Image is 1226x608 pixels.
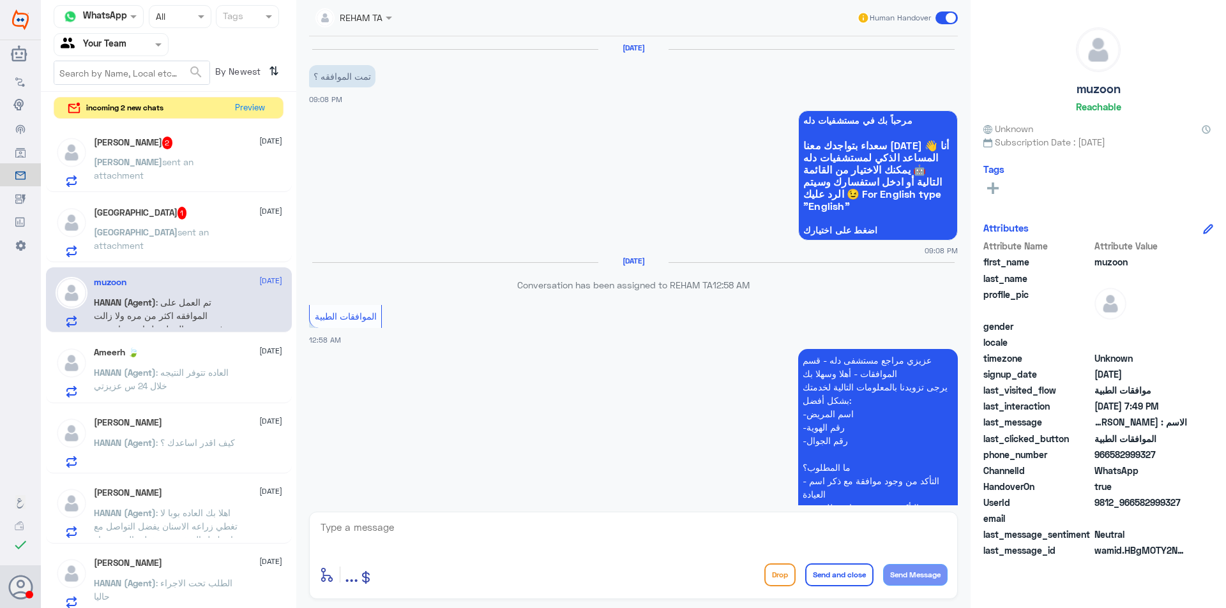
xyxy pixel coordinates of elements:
span: last_name [983,272,1092,285]
span: 12:58 AM [309,336,341,344]
h5: Abdulrahman [94,137,173,149]
span: signup_date [983,367,1092,381]
button: ... [345,560,358,589]
img: defaultAdmin.png [56,207,87,239]
span: : الطلب تحت الاجراء حاليا [94,577,232,602]
p: 14/8/2025, 9:08 PM [309,65,375,87]
i: ⇅ [269,61,279,82]
span: last_clicked_button [983,432,1092,445]
img: whatsapp.png [61,7,80,26]
span: 2 [1094,464,1187,477]
span: timezone [983,352,1092,365]
span: ... [345,563,358,586]
p: Conversation has been assigned to REHAM TA [309,278,958,292]
span: HANAN (Agent) [94,297,156,308]
input: Search by Name, Local etc… [54,61,209,84]
span: Unknown [1094,352,1187,365]
h6: Tags [983,163,1004,175]
span: الموافقات الطبية [315,311,377,322]
span: Attribute Name [983,239,1092,253]
h6: [DATE] [598,43,669,52]
i: check [13,537,28,552]
span: الاسم : مزون محمد . رقم الملف : 1919610 . الهوية الوطنية : 1100890928 . رقم الجوال : 0582999327 ا... [1094,415,1187,429]
span: search [188,64,204,80]
span: last_visited_flow [983,383,1092,397]
h5: Abdullah [94,558,162,568]
span: : كيف اقدر اساعدك ؟ [156,437,235,448]
h5: Abdullah Alshaer [94,417,162,428]
span: موافقات الطبية [1094,383,1187,397]
span: [DATE] [259,345,282,357]
span: sent an attachment [94,226,209,251]
span: profile_pic [983,288,1092,317]
button: Drop [764,563,796,586]
span: email [983,512,1092,525]
span: last_message_id [983,544,1092,557]
span: last_message_sentiment [983,528,1092,541]
img: defaultAdmin.png [56,487,87,519]
span: [GEOGRAPHIC_DATA] [94,226,178,237]
h6: [DATE] [598,256,669,265]
span: : العاده تتوفر النتيجه خلال 24 س عزيزتي [94,367,229,391]
button: Avatar [8,575,33,599]
span: null [1094,320,1187,333]
span: اضغط على اختيارك [803,225,953,235]
span: 9812_966582999327 [1094,496,1187,509]
span: incoming 2 new chats [86,102,163,114]
button: search [188,62,204,83]
span: Unknown [983,122,1033,135]
img: defaultAdmin.png [56,347,87,379]
img: defaultAdmin.png [56,558,87,589]
span: muzoon [1094,255,1187,269]
span: Subscription Date : [DATE] [983,135,1213,149]
span: : تم العمل على الموافقه اكثر من مره ولا زالت مرفوضه وتم العمل عليها مجددا وتحت الاجراء حاليا [94,297,234,348]
span: سعداء بتواجدك معنا [DATE] 👋 أنا المساعد الذكي لمستشفيات دله 🤖 يمكنك الاختيار من القائمة التالية أ... [803,139,953,212]
span: phone_number [983,448,1092,461]
span: true [1094,480,1187,493]
span: مرحباً بك في مستشفيات دله [803,115,953,126]
h5: Ameerh 🍃 [94,347,139,358]
span: locale [983,336,1092,349]
span: [DATE] [259,486,282,497]
button: Send and close [805,563,874,586]
img: Widebot Logo [12,10,29,30]
span: HANAN (Agent) [94,437,156,448]
span: [DATE] [259,275,282,286]
span: 12:58 AM [713,279,750,290]
span: sent an attachment [94,156,193,181]
span: [DATE] [259,415,282,427]
span: last_message [983,415,1092,429]
span: HANAN (Agent) [94,367,156,378]
img: defaultAdmin.png [56,277,87,309]
span: الموافقات الطبية [1094,432,1187,445]
button: Send Message [883,564,948,586]
span: [DATE] [259,556,282,567]
img: defaultAdmin.png [56,417,87,449]
h5: muzoon [1077,82,1121,96]
img: defaultAdmin.png [56,137,87,168]
span: last_interaction [983,399,1092,413]
span: HANAN (Agent) [94,577,156,588]
h6: Reachable [1076,101,1121,112]
span: ChannelId [983,464,1092,477]
h5: Abu Ahmed [94,487,162,498]
span: 2025-09-01T16:49:14.998Z [1094,399,1187,413]
p: 23/8/2025, 12:58 AM [798,349,958,599]
h6: Attributes [983,222,1029,234]
span: HandoverOn [983,480,1092,493]
span: first_name [983,255,1092,269]
span: 09:08 PM [309,95,342,103]
span: : اهلا بك العاده بوبا لا تغطي زراعه الاسنان يفضل التواصل مع تامينك ل التحقق من تغطيه الخدمه بناء ... [94,507,238,558]
span: Attribute Value [1094,239,1187,253]
span: [DATE] [259,135,282,147]
span: 966582999327 [1094,448,1187,461]
span: wamid.HBgMOTY2NTgyOTk5MzI3FQIAEhgUM0FDOUNBNEE3NkEwN0M3QzFBQzMA [1094,544,1187,557]
span: 0 [1094,528,1187,541]
img: defaultAdmin.png [1094,288,1126,320]
h5: Turki [94,207,187,219]
span: 1 [178,207,187,219]
span: Human Handover [870,12,931,24]
span: UserId [983,496,1092,509]
button: Preview [229,98,270,119]
img: defaultAdmin.png [1077,28,1120,71]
